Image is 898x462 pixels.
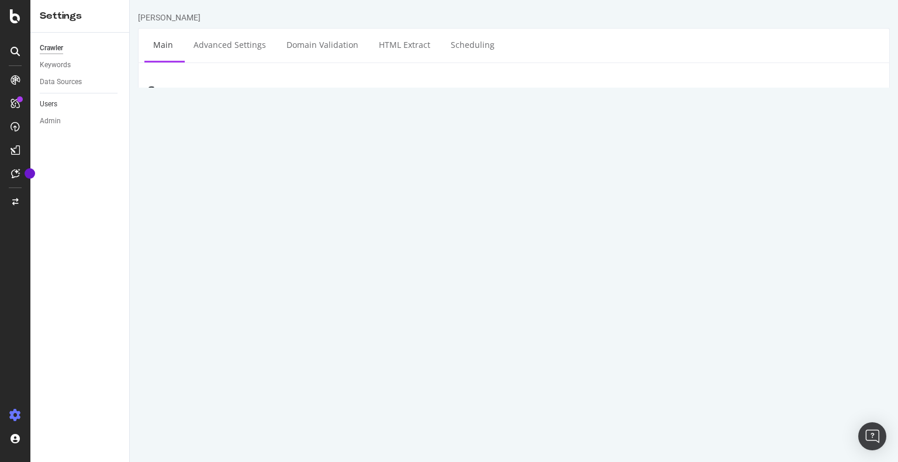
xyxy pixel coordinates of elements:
[40,98,57,110] div: Users
[240,29,309,61] a: HTML Extract
[40,115,61,127] div: Admin
[40,42,121,54] a: Crawler
[858,422,886,450] div: Open Intercom Messenger
[25,168,35,179] div: Tooltip anchor
[40,59,71,71] div: Keywords
[40,59,121,71] a: Keywords
[40,76,82,88] div: Data Sources
[15,29,52,61] a: Main
[40,115,121,127] a: Admin
[18,84,751,99] h3: Scope
[148,29,237,61] a: Domain Validation
[40,42,63,54] div: Crawler
[40,9,120,23] div: Settings
[8,12,71,23] div: [PERSON_NAME]
[40,98,121,110] a: Users
[55,29,145,61] a: Advanced Settings
[40,76,121,88] a: Data Sources
[312,29,374,61] a: Scheduling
